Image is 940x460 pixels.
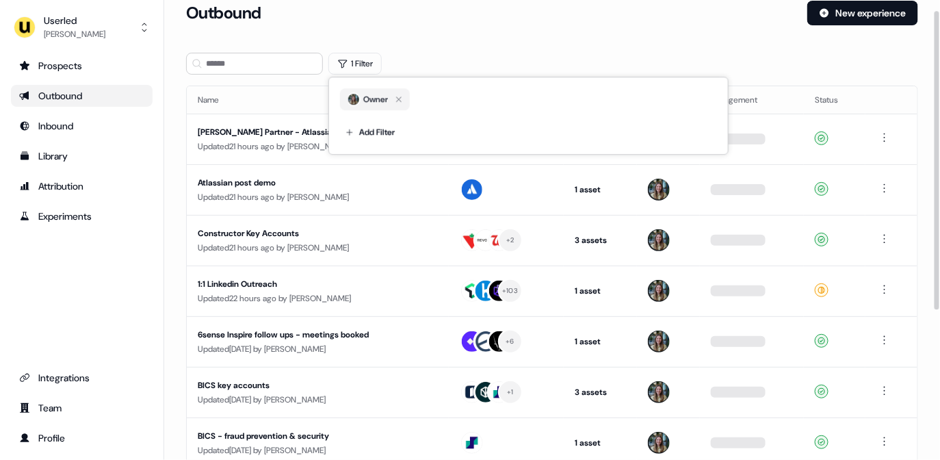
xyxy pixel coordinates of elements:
[328,53,382,75] button: 1 Filter
[11,145,153,167] a: Go to templates
[340,121,400,143] button: Add Filter
[19,371,144,385] div: Integrations
[506,234,514,246] div: + 2
[340,88,410,110] button: owner avatarOwner
[575,335,626,348] div: 1 asset
[11,427,153,449] a: Go to profile
[19,149,144,163] div: Library
[19,179,144,193] div: Attribution
[807,1,918,25] button: New experience
[648,432,670,454] img: Charlotte
[198,292,438,305] div: Updated 22 hours ago by [PERSON_NAME]
[44,14,105,27] div: Userled
[198,328,433,342] div: 6sense Inspire follow ups - meetings booked
[347,92,361,106] img: owner avatar
[198,227,433,240] div: Constructor Key Accounts
[11,175,153,197] a: Go to attribution
[19,401,144,415] div: Team
[198,277,433,291] div: 1:1 Linkedin Outreach
[575,385,626,399] div: 3 assets
[11,397,153,419] a: Go to team
[198,379,433,392] div: BICS key accounts
[502,285,518,297] div: + 103
[187,86,449,114] th: Name
[198,176,433,190] div: Atlassian post demo
[19,89,144,103] div: Outbound
[198,241,438,255] div: Updated 21 hours ago by [PERSON_NAME]
[575,436,626,450] div: 1 asset
[575,233,626,247] div: 3 assets
[19,119,144,133] div: Inbound
[198,444,438,457] div: Updated [DATE] by [PERSON_NAME]
[575,284,626,298] div: 1 asset
[11,115,153,137] a: Go to Inbound
[348,92,388,106] div: Owner
[11,55,153,77] a: Go to prospects
[648,331,670,353] img: Charlotte
[11,85,153,107] a: Go to outbound experience
[648,280,670,302] img: Charlotte
[11,11,153,44] button: Userled[PERSON_NAME]
[804,86,865,114] th: Status
[186,3,261,23] h3: Outbound
[11,205,153,227] a: Go to experiments
[44,27,105,41] div: [PERSON_NAME]
[198,342,438,356] div: Updated [DATE] by [PERSON_NAME]
[507,386,514,398] div: + 1
[648,229,670,251] img: Charlotte
[506,335,514,348] div: + 6
[700,86,804,114] th: Engagement
[198,125,433,139] div: [PERSON_NAME] Partner - Atlassian
[198,190,438,204] div: Updated 21 hours ago by [PERSON_NAME]
[198,393,438,407] div: Updated [DATE] by [PERSON_NAME]
[19,209,144,223] div: Experiments
[198,140,438,153] div: Updated 21 hours ago by [PERSON_NAME]
[648,381,670,403] img: Charlotte
[11,367,153,389] a: Go to integrations
[19,431,144,445] div: Profile
[575,183,626,196] div: 1 asset
[198,429,433,443] div: BICS - fraud prevention & security
[19,59,144,73] div: Prospects
[648,179,670,201] img: Charlotte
